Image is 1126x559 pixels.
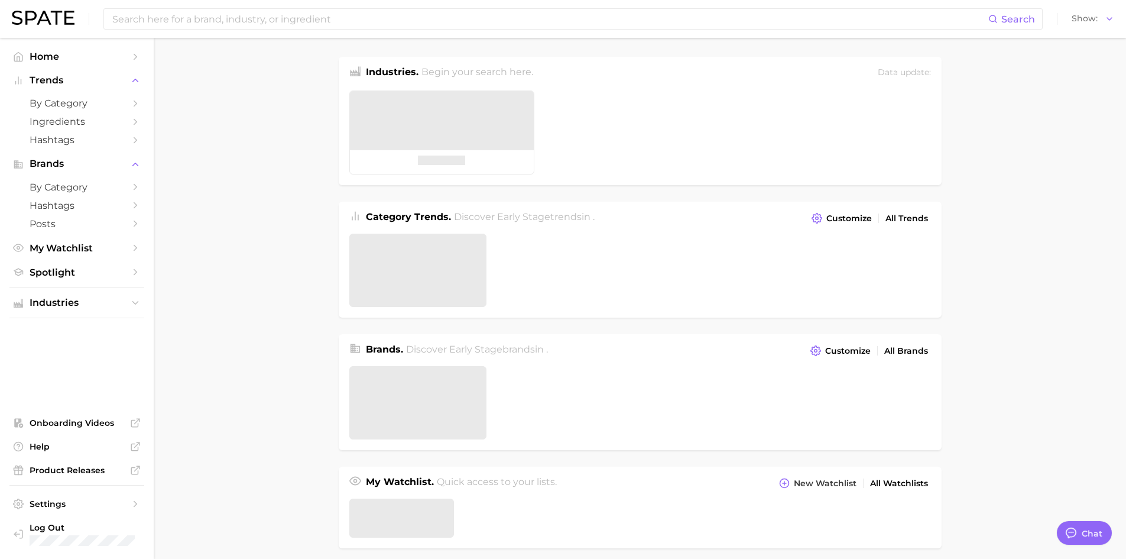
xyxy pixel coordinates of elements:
span: New Watchlist [794,479,856,489]
button: Customize [809,210,874,227]
span: Show [1072,15,1098,22]
button: Customize [807,342,873,359]
div: Data update: [878,65,931,81]
span: Category Trends . [366,211,451,222]
span: Discover Early Stage brands in . [406,344,548,355]
span: Brands [30,159,124,169]
span: Hashtags [30,200,124,211]
span: Ingredients [30,116,124,127]
h2: Quick access to your lists. [437,475,557,492]
a: Home [9,47,144,66]
span: Trends [30,75,124,86]
span: by Category [30,98,124,109]
a: Hashtags [9,131,144,149]
a: All Trends [882,211,931,227]
span: Posts [30,218,124,230]
h1: My Watchlist. [366,475,434,492]
img: SPATE [12,11,74,25]
a: Onboarding Videos [9,414,144,432]
span: Onboarding Videos [30,418,124,428]
a: Spotlight [9,263,144,282]
span: Customize [826,214,872,224]
button: Brands [9,155,144,173]
a: All Brands [881,343,931,359]
a: Help [9,438,144,455]
span: Search [1001,14,1035,25]
span: Log Out [30,522,135,533]
span: Home [30,51,124,62]
a: by Category [9,178,144,196]
button: Industries [9,294,144,312]
a: Settings [9,495,144,513]
span: All Brands [884,346,928,356]
h1: Industries. [366,65,418,81]
span: Help [30,441,124,452]
span: Hashtags [30,134,124,146]
span: Discover Early Stage trends in . [454,211,595,222]
a: Log out. Currently logged in with e-mail meghnar@oddity.com. [9,519,144,550]
button: Trends [9,72,144,89]
a: My Watchlist [9,239,144,257]
span: Industries [30,298,124,308]
span: Spotlight [30,267,124,278]
span: Product Releases [30,465,124,476]
a: All Watchlists [867,476,931,492]
a: Product Releases [9,461,144,479]
button: Show [1069,11,1117,27]
h2: Begin your search here. [421,65,533,81]
a: by Category [9,94,144,112]
span: Settings [30,499,124,509]
button: New Watchlist [776,475,859,492]
a: Hashtags [9,196,144,215]
span: Brands . [366,344,403,355]
a: Posts [9,215,144,233]
span: Customize [825,346,871,356]
a: Ingredients [9,112,144,131]
span: My Watchlist [30,243,124,254]
span: All Watchlists [870,479,928,489]
input: Search here for a brand, industry, or ingredient [111,9,988,29]
span: by Category [30,182,124,193]
span: All Trends [885,214,928,224]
